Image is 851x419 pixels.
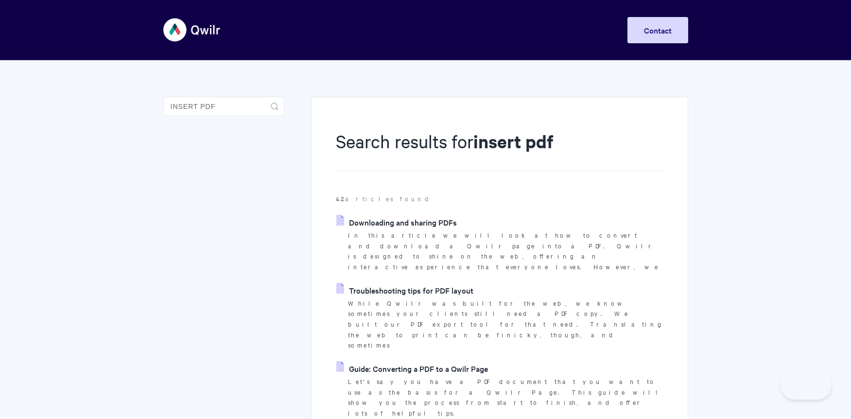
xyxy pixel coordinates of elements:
[336,193,663,204] p: articles found
[336,129,663,171] h1: Search results for
[163,12,221,48] img: Qwilr Help Center
[781,370,832,400] iframe: Toggle Customer Support
[336,194,345,203] strong: 42
[336,361,488,376] a: Guide: Converting a PDF to a Qwilr Page
[336,215,457,229] a: Downloading and sharing PDFs
[348,298,663,351] p: While Qwilr was built for the web, we know sometimes your clients still need a PDF copy. We built...
[163,97,284,116] input: Search
[336,283,473,297] a: Troubleshooting tips for PDF layout
[473,129,554,153] strong: insert pdf
[627,17,688,43] a: Contact
[348,230,663,272] p: In this article we will look at how to convert and download a Qwilr page into a PDF. Qwilr is des...
[348,376,663,419] p: Let's say you have a PDF document that you want to use as the basis for a Qwilr Page. This guide ...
